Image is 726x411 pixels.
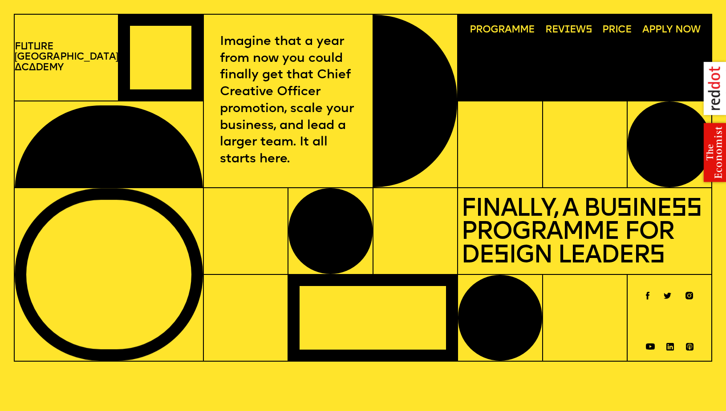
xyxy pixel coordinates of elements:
[20,42,28,52] span: u
[664,289,671,295] a: Twitter
[602,25,632,35] span: Price
[545,25,592,35] span: Rev ews
[666,340,674,347] a: Linkedin
[15,42,118,73] p: F t re [GEOGRAPHIC_DATA] c demy
[646,340,655,346] a: Youtube
[686,340,694,347] a: Spotify
[29,63,36,73] span: a
[685,289,693,296] a: Instagram
[220,34,356,168] p: Imagine that a year from now you could finally get that Chief Creative Officer promotion, scale y...
[15,63,21,73] span: A
[646,289,649,297] a: Facebook
[33,42,41,52] span: u
[642,25,700,35] span: Apply now
[470,25,535,35] span: Programme
[564,25,570,35] span: i
[15,42,118,73] a: Future[GEOGRAPHIC_DATA]Academy
[461,194,709,268] p: Finally, a Business Programme for Design Leaders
